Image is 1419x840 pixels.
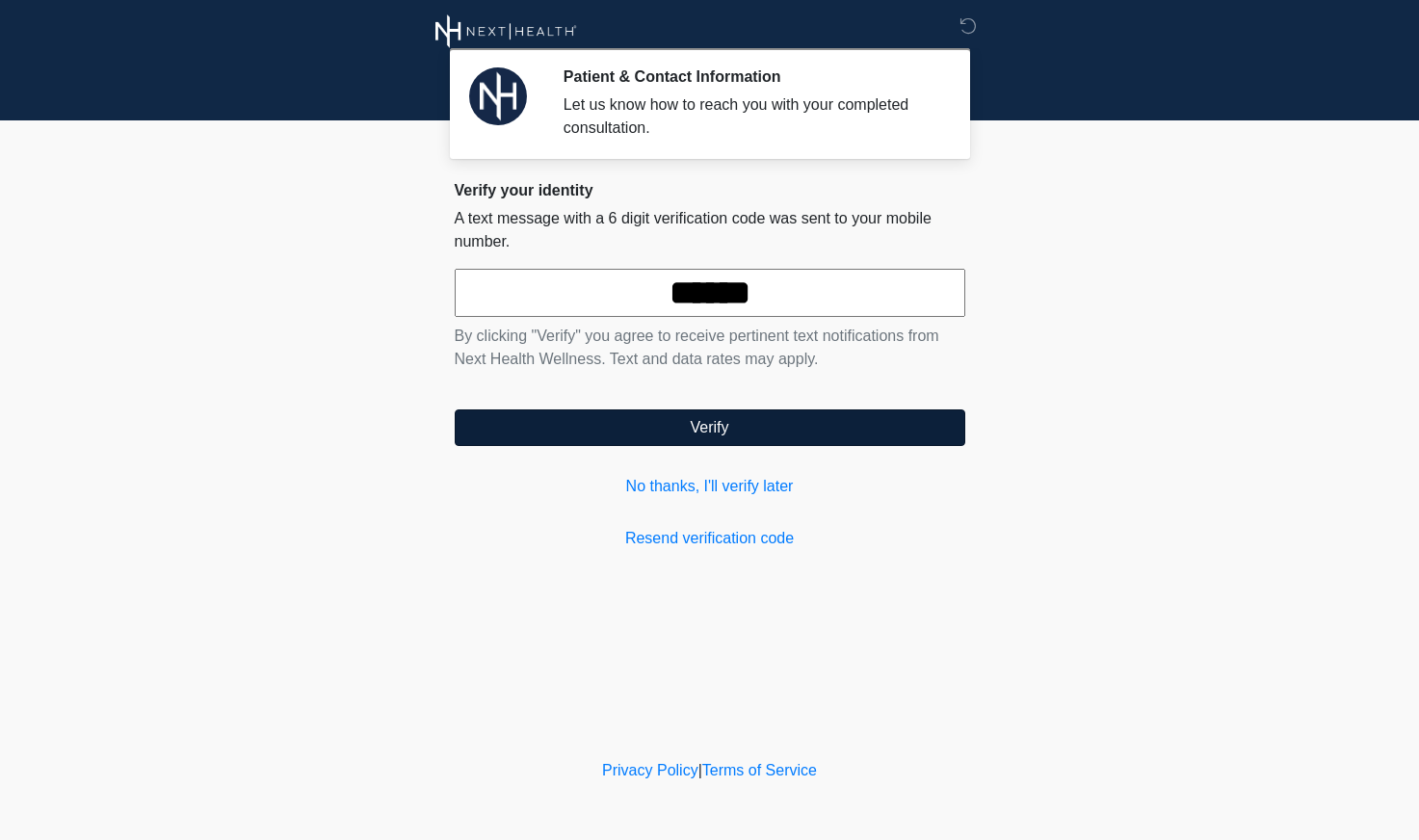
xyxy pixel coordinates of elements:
div: Let us know how to reach you with your completed consultation. [564,93,936,140]
a: | [698,762,702,778]
p: A text message with a 6 digit verification code was sent to your mobile number. [455,207,965,253]
h2: Verify your identity [455,181,965,199]
img: Agent Avatar [469,67,527,125]
a: Resend verification code [455,527,965,550]
button: Verify [455,409,965,446]
a: Terms of Service [702,762,817,778]
h2: Patient & Contact Information [564,67,936,86]
p: By clicking "Verify" you agree to receive pertinent text notifications from Next Health Wellness.... [455,325,965,371]
a: Privacy Policy [602,762,698,778]
a: No thanks, I'll verify later [455,475,965,498]
img: Next Health Wellness Logo [435,14,577,48]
